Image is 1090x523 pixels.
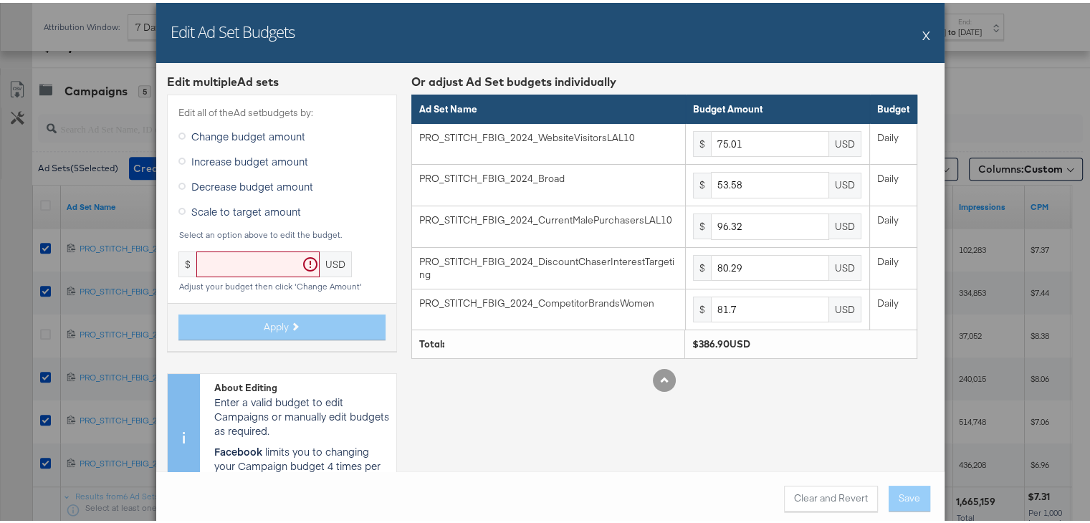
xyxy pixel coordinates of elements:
p: Enter a valid budget to edit Campaigns or manually edit budgets as required. [214,392,389,435]
span: Scale to target amount [191,201,301,216]
div: $ [693,294,711,320]
th: Ad Set Name [412,92,686,121]
div: Adjust your budget then click 'Change Amount' [178,279,386,289]
div: $ [178,249,196,274]
div: Edit multiple Ad set s [167,71,397,87]
div: $ [693,211,711,236]
strong: Facebook [214,441,262,456]
td: Daily [869,120,917,162]
span: Increase budget amount [191,151,308,165]
div: Select an option above to edit the budget. [178,227,386,237]
div: USD [829,252,861,278]
div: PRO_STITCH_FBIG_2024_WebsiteVisitorsLAL10 [419,128,677,142]
td: Daily [869,162,917,203]
div: USD [829,170,861,196]
p: limits you to changing your Campaign budget 4 times per hour. [214,441,389,484]
div: USD [829,128,861,154]
span: Decrease budget amount [191,176,313,191]
div: Or adjust Ad Set budgets individually [411,71,917,87]
td: Daily [869,244,917,286]
div: USD [829,211,861,236]
div: $386.90USD [692,335,909,348]
h2: Edit Ad Set Budgets [171,18,295,39]
div: $ [693,170,711,196]
td: Daily [869,286,917,327]
div: About Editing [214,378,389,392]
div: PRO_STITCH_FBIG_2024_CurrentMalePurchasersLAL10 [419,211,677,224]
div: USD [829,294,861,320]
div: PRO_STITCH_FBIG_2024_CompetitorBrandsWomen [419,294,677,307]
div: PRO_STITCH_FBIG_2024_Broad [419,169,677,183]
td: Daily [869,203,917,245]
span: Change budget amount [191,126,305,140]
div: $ [693,252,711,278]
th: Budget [869,92,917,121]
label: Edit all of the Ad set budgets by: [178,103,386,117]
div: USD [320,249,352,274]
div: Total: [419,335,677,348]
div: $ [693,128,711,154]
th: Budget Amount [686,92,870,121]
button: Clear and Revert [784,483,878,509]
button: X [922,18,930,47]
div: PRO_STITCH_FBIG_2024_DiscountChaserInterestTargeting [419,252,677,279]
